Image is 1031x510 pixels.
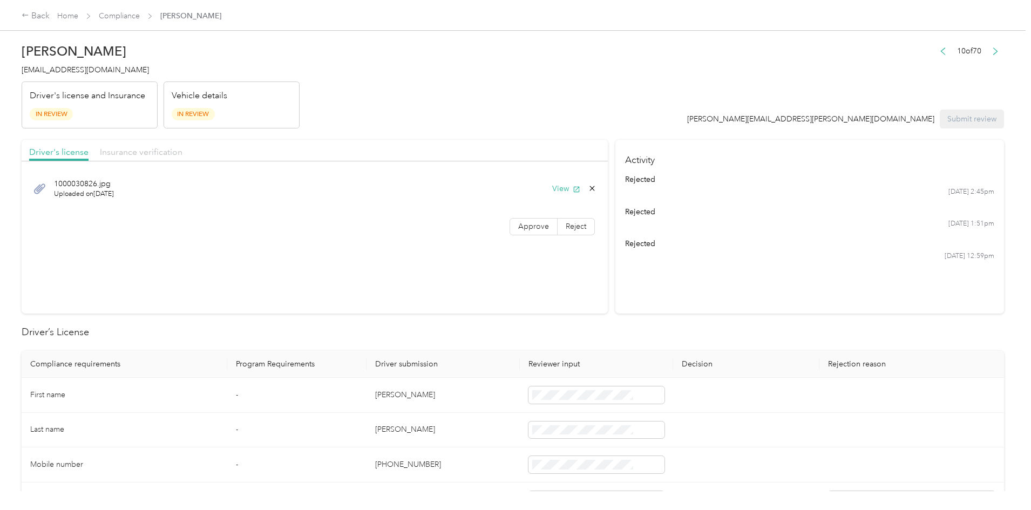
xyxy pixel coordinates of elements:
[552,183,580,194] button: View
[625,174,995,185] div: rejected
[367,413,520,448] td: [PERSON_NAME]
[957,45,981,57] span: 10 of 70
[30,425,64,434] span: Last name
[172,90,227,103] p: Vehicle details
[54,189,114,199] span: Uploaded on [DATE]
[520,351,673,378] th: Reviewer input
[22,10,50,23] div: Back
[687,113,934,125] div: [PERSON_NAME][EMAIL_ADDRESS][PERSON_NAME][DOMAIN_NAME]
[948,219,994,229] time: [DATE] 1:51pm
[22,44,300,59] h2: [PERSON_NAME]
[100,147,182,157] span: Insurance verification
[30,390,65,399] span: First name
[22,325,1004,339] h2: Driver’s License
[99,11,140,21] a: Compliance
[227,351,367,378] th: Program Requirements
[29,147,89,157] span: Driver's license
[22,413,227,448] td: Last name
[615,140,1004,174] h4: Activity
[367,351,520,378] th: Driver submission
[57,11,78,21] a: Home
[22,65,149,74] span: [EMAIL_ADDRESS][DOMAIN_NAME]
[945,251,994,261] time: [DATE] 12:59pm
[518,222,549,231] span: Approve
[22,378,227,413] td: First name
[625,206,995,217] div: rejected
[227,447,367,482] td: -
[566,222,586,231] span: Reject
[367,378,520,413] td: [PERSON_NAME]
[227,378,367,413] td: -
[22,351,227,378] th: Compliance requirements
[971,450,1031,510] iframe: Everlance-gr Chat Button Frame
[625,238,995,249] div: rejected
[948,187,994,197] time: [DATE] 2:45pm
[227,413,367,448] td: -
[22,447,227,482] td: Mobile number
[172,108,215,120] span: In Review
[673,351,819,378] th: Decision
[30,108,73,120] span: In Review
[54,178,114,189] span: 1000030826.jpg
[160,10,221,22] span: [PERSON_NAME]
[30,90,145,103] p: Driver's license and Insurance
[367,447,520,482] td: [PHONE_NUMBER]
[30,460,83,469] span: Mobile number
[819,351,1004,378] th: Rejection reason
